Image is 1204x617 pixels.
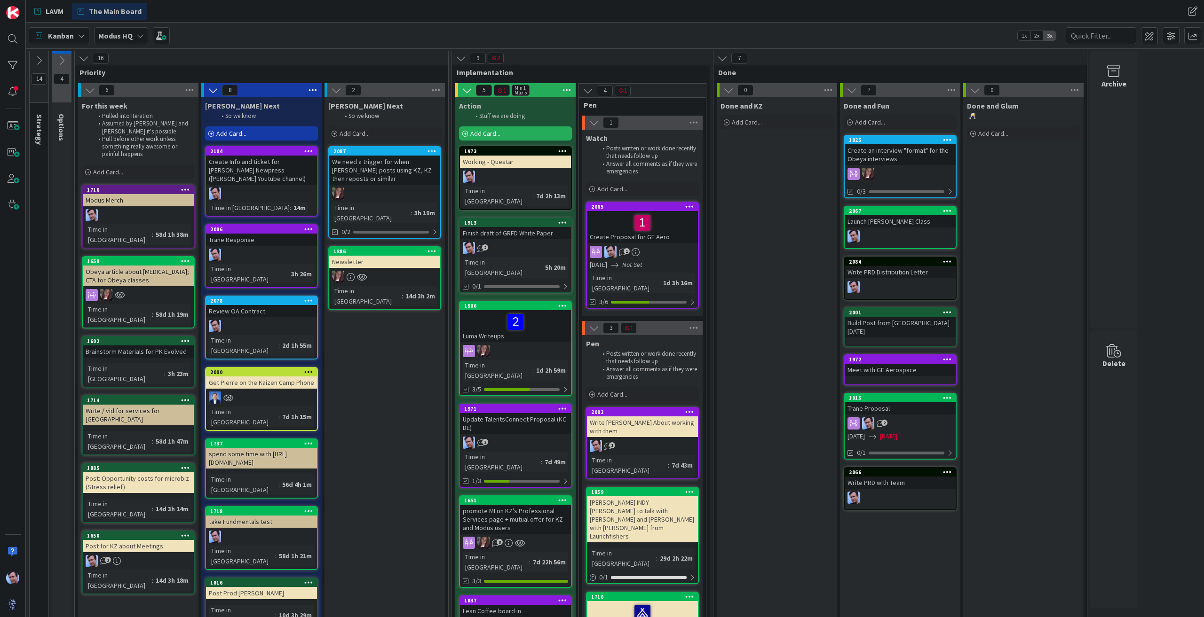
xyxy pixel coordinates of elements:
div: 2086Trane Response [206,225,317,246]
div: Time in [GEOGRAPHIC_DATA] [209,335,278,356]
div: Time in [GEOGRAPHIC_DATA] [332,203,411,223]
span: Add Card... [470,129,500,138]
span: 1 [494,85,510,96]
input: Quick Filter... [1066,27,1136,44]
div: 1d 2h 59m [534,365,568,375]
img: JB [209,249,221,261]
div: Finish draft of GRFD White Paper [460,227,571,239]
div: Build Post from [GEOGRAPHIC_DATA] [DATE] [845,317,956,337]
div: 2066 [849,469,956,476]
img: JB [463,242,475,254]
div: 14d 3h 2m [403,291,437,301]
span: Strategy [35,114,44,145]
li: So we know [340,112,440,120]
span: : [541,457,542,467]
div: Time in [GEOGRAPHIC_DATA] [209,203,290,213]
span: 7 [731,53,747,64]
div: 1816 [206,578,317,587]
div: 1915 [849,395,956,401]
div: 1885 [87,465,194,471]
span: 0/1 [857,448,866,458]
div: 1885Post: Opportunity costs for microbiz (Stress relief) [83,464,194,493]
span: Toni Next [328,101,403,110]
span: 6 [99,85,115,96]
img: JB [463,437,475,449]
div: 1825Create an interview "format" for the Obeya interviews [845,136,956,165]
div: 1716Modus Merch [83,186,194,206]
span: 4 [54,73,70,85]
span: : [152,309,153,320]
div: Time in [GEOGRAPHIC_DATA] [463,360,532,381]
div: Update TalentsConnect Proposal (KC DE) [460,413,571,434]
div: 2067 [845,207,956,215]
div: 2000 [210,369,317,375]
div: 2066 [845,468,956,476]
span: : [287,269,289,279]
span: [DATE] [880,431,897,441]
div: 1886 [329,247,440,256]
div: 5h 20m [543,262,568,273]
div: 2086 [206,225,317,234]
div: 1718take Fundmentals test [206,507,317,528]
span: Implementation [457,68,698,77]
div: JB [587,440,698,452]
div: Post: Opportunity costs for microbiz (Stress relief) [83,472,194,493]
img: JB [86,555,98,567]
div: Luma Writeups [460,310,571,342]
div: 1859[PERSON_NAME] INDY [PERSON_NAME] to talk with [PERSON_NAME] and [PERSON_NAME] with [PERSON_NA... [587,488,698,542]
span: : [659,278,661,288]
div: 1859 [591,489,698,495]
div: TD [329,271,440,283]
div: Launch [PERSON_NAME] Class [845,215,956,227]
li: Posts written or work done recently that needs follow up [597,350,697,366]
div: 1658 [83,257,194,266]
span: Add Card... [978,129,1008,138]
span: : [411,208,412,218]
img: JB [209,187,221,200]
span: Done and KZ [721,101,763,110]
div: 1913 [464,219,571,226]
a: LAVM [29,3,69,20]
span: 3/5 [472,384,481,394]
div: 2002Write [PERSON_NAME] About working with them [587,408,698,437]
span: LAVM [46,6,63,17]
div: 1973 [464,148,571,155]
img: TD [477,345,490,357]
div: JB [845,492,956,504]
li: Answer all comments as if they were emergencies [597,366,697,381]
div: 1816Post Prod [PERSON_NAME] [206,578,317,599]
div: 1973 [460,147,571,156]
div: Create Proposal for GE Aero [587,211,698,243]
span: 2x [1030,31,1043,40]
span: Add Card... [216,129,246,138]
div: 1602 [87,338,194,344]
img: DP [209,391,221,404]
div: 2067 [849,208,956,214]
img: TD [477,537,490,549]
div: 2065Create Proposal for GE Aero [587,203,698,243]
div: 1d 3h 16m [661,278,695,288]
li: Pulled into Iteration [93,112,193,120]
div: Time in [GEOGRAPHIC_DATA] [209,406,278,427]
div: Newsletter [329,256,440,268]
div: 1971 [460,405,571,413]
div: JB [845,417,956,430]
span: 8 [222,85,238,96]
div: We need a trigger for when [PERSON_NAME] posts using KZ, KZ then reposts or similar [329,156,440,185]
div: Working - Questar [460,156,571,168]
span: Add Card... [597,390,627,398]
div: 2000Get Pierre on the Kaizen Camp Phone [206,368,317,389]
span: Action [459,101,481,110]
img: JB [6,571,19,585]
li: Stuff we are doing [470,112,570,120]
span: : [278,340,280,351]
img: JB [604,246,617,258]
b: Modus HQ [98,31,133,40]
img: JB [209,531,221,543]
div: Create an interview "format" for the Obeya interviews [845,144,956,165]
div: 1886 [333,248,440,255]
div: 1602 [83,337,194,345]
div: 7d 1h 15m [280,412,314,422]
div: Write / vid for services for [GEOGRAPHIC_DATA] [83,405,194,425]
span: The Main Board [89,6,142,17]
